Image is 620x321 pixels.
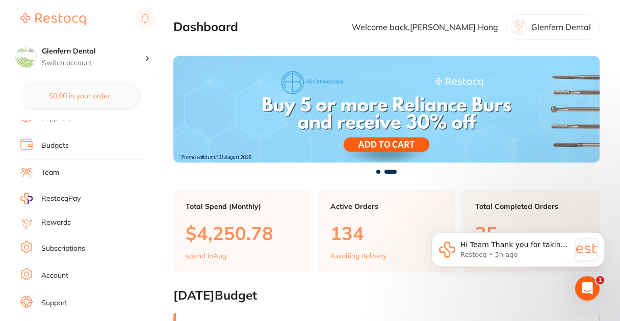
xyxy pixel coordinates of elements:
img: RestocqPay [20,193,33,204]
iframe: Intercom live chat [575,276,600,301]
p: $4,250.78 [186,223,298,244]
a: Rewards [41,218,71,228]
p: Welcome back, [PERSON_NAME] Hong [352,22,498,32]
p: Awaiting delivery [330,252,386,260]
img: Restocq Logo [20,13,86,25]
a: Total Completed Orders25 [463,190,600,273]
iframe: Intercom notifications message [416,212,620,293]
a: Subscriptions [41,244,85,254]
a: Team [41,168,59,178]
p: Switch account [42,58,145,68]
p: Total Spend (Monthly) [186,202,298,210]
p: Total Completed Orders [475,202,587,210]
p: spend in Aug [186,252,226,260]
img: Glenfern Dental [16,47,36,67]
a: Restocq Logo [20,8,86,31]
span: 1 [596,276,604,284]
img: Dashboard [173,56,600,163]
h2: Dashboard [173,20,238,34]
p: Active Orders [330,202,443,210]
a: Active Orders134Awaiting delivery [318,190,455,273]
button: $0.00 in your order [20,84,138,108]
span: RestocqPay [41,194,81,204]
a: Support [41,298,67,308]
a: Account [41,271,68,281]
p: Glenfern Dental [531,22,591,32]
a: RestocqPay [20,193,81,204]
a: Total Spend (Monthly)$4,250.78spend inAug [173,190,310,273]
h2: [DATE] Budget [173,288,600,303]
p: 134 [330,223,443,244]
a: Budgets [41,141,69,151]
h4: Glenfern Dental [42,46,145,57]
